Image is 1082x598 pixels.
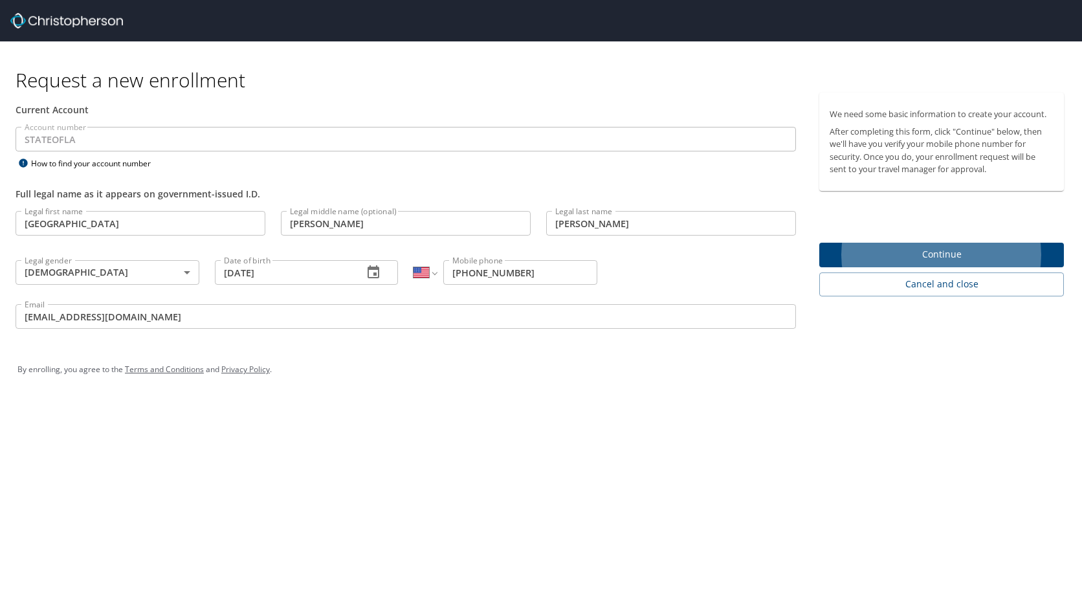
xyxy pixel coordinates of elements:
[819,272,1064,296] button: Cancel and close
[16,187,796,201] div: Full legal name as it appears on government-issued I.D.
[830,247,1054,263] span: Continue
[16,103,796,116] div: Current Account
[16,260,199,285] div: [DEMOGRAPHIC_DATA]
[125,364,204,375] a: Terms and Conditions
[221,364,270,375] a: Privacy Policy
[10,13,123,28] img: cbt logo
[16,67,1074,93] h1: Request a new enrollment
[819,243,1064,268] button: Continue
[830,126,1054,175] p: After completing this form, click "Continue" below, then we'll have you verify your mobile phone ...
[830,108,1054,120] p: We need some basic information to create your account.
[17,353,1065,386] div: By enrolling, you agree to the and .
[443,260,597,285] input: Enter phone number
[215,260,353,285] input: MM/DD/YYYY
[830,276,1054,293] span: Cancel and close
[16,155,177,172] div: How to find your account number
